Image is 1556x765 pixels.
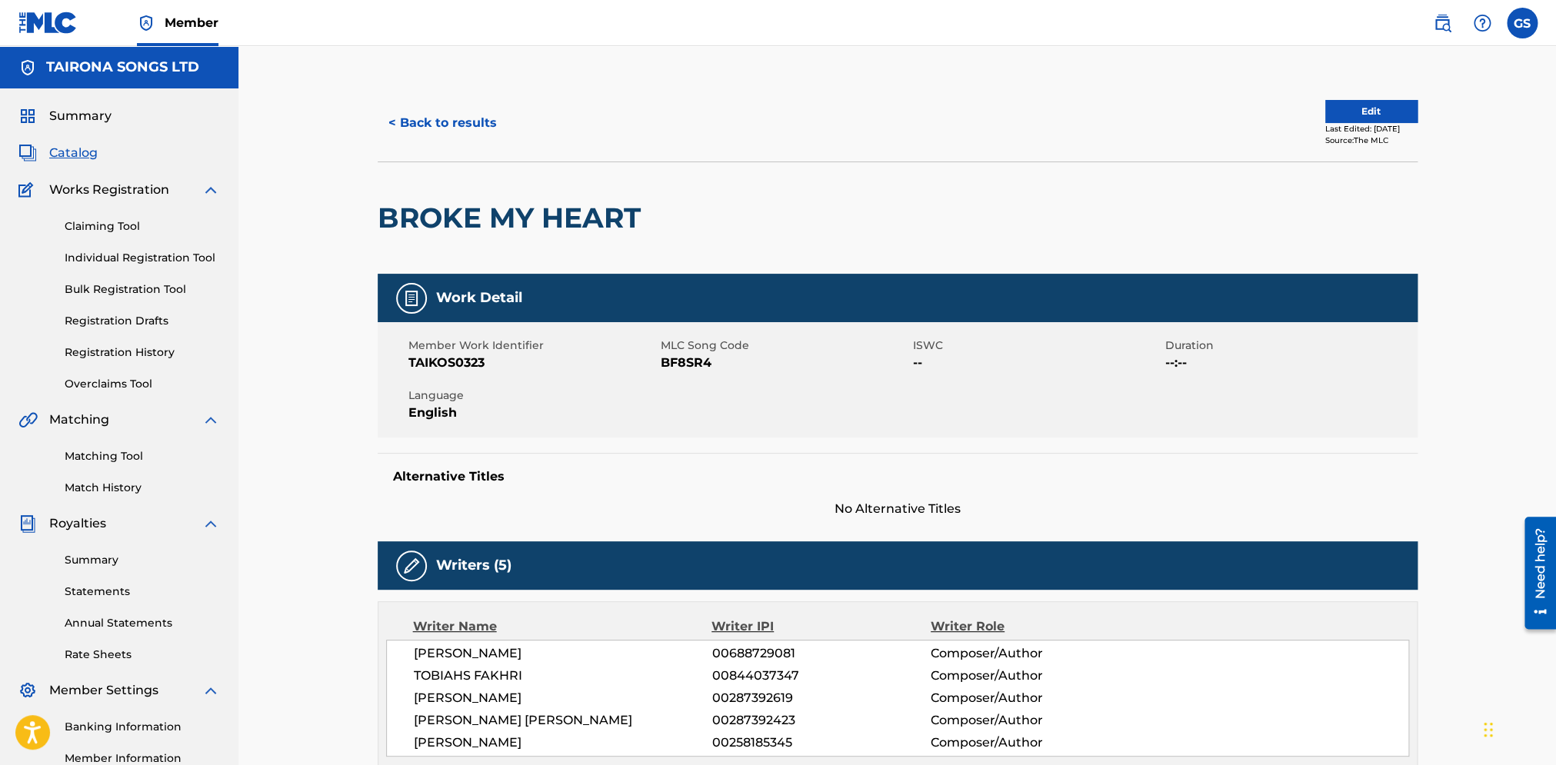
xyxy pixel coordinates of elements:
a: Statements [65,584,220,600]
h5: Alternative Titles [393,469,1402,484]
img: Catalog [18,144,37,162]
div: Writer Name [413,617,712,636]
span: TOBIAHS FAKHRI [414,667,712,685]
a: Claiming Tool [65,218,220,234]
img: Works Registration [18,181,38,199]
iframe: Chat Widget [1479,691,1556,765]
span: Composer/Author [931,667,1130,685]
img: Royalties [18,514,37,533]
span: -- [913,354,1161,372]
img: help [1473,14,1491,32]
div: Help [1467,8,1498,38]
button: < Back to results [378,104,508,142]
span: [PERSON_NAME] [414,689,712,707]
button: Edit [1325,100,1418,123]
h5: Writers (5) [436,557,511,574]
span: English [408,404,657,422]
a: SummarySummary [18,107,112,125]
a: CatalogCatalog [18,144,98,162]
span: Composer/Author [931,644,1130,663]
img: Matching [18,411,38,429]
span: Composer/Author [931,689,1130,707]
span: 00844037347 [711,667,930,685]
span: Language [408,387,657,404]
a: Registration History [65,344,220,361]
img: Writers [402,557,421,575]
a: Annual Statements [65,615,220,631]
div: Drag [1484,707,1493,753]
h5: Work Detail [436,289,522,307]
span: Composer/Author [931,733,1130,752]
span: Composer/Author [931,711,1130,730]
span: 00287392619 [711,689,930,707]
span: [PERSON_NAME] [PERSON_NAME] [414,711,712,730]
a: Bulk Registration Tool [65,281,220,298]
img: Top Rightsholder [137,14,155,32]
span: 00688729081 [711,644,930,663]
span: Catalog [49,144,98,162]
span: ISWC [913,338,1161,354]
span: --:-- [1165,354,1414,372]
a: Match History [65,480,220,496]
img: expand [202,514,220,533]
span: Member Work Identifier [408,338,657,354]
iframe: Resource Center [1513,510,1556,637]
span: Works Registration [49,181,169,199]
img: expand [202,411,220,429]
span: Member [165,14,218,32]
span: Member Settings [49,681,158,700]
img: expand [202,181,220,199]
img: MLC Logo [18,12,78,34]
h5: TAIRONA SONGS LTD [46,58,199,76]
div: Source: The MLC [1325,135,1418,146]
a: Banking Information [65,719,220,735]
img: Summary [18,107,37,125]
div: Writer IPI [711,617,931,636]
div: Writer Role [931,617,1130,636]
img: search [1433,14,1451,32]
img: Work Detail [402,289,421,308]
a: Overclaims Tool [65,376,220,392]
span: Matching [49,411,109,429]
span: No Alternative Titles [378,500,1418,518]
span: Summary [49,107,112,125]
img: Accounts [18,58,37,77]
a: Rate Sheets [65,647,220,663]
a: Summary [65,552,220,568]
span: TAIKOS0323 [408,354,657,372]
span: 00287392423 [711,711,930,730]
a: Public Search [1427,8,1458,38]
span: Royalties [49,514,106,533]
div: Last Edited: [DATE] [1325,123,1418,135]
span: BF8SR4 [661,354,909,372]
div: User Menu [1507,8,1538,38]
img: expand [202,681,220,700]
span: [PERSON_NAME] [414,733,712,752]
h2: BROKE MY HEART [378,201,648,235]
img: Member Settings [18,681,37,700]
a: Individual Registration Tool [65,250,220,266]
span: 00258185345 [711,733,930,752]
span: MLC Song Code [661,338,909,354]
span: [PERSON_NAME] [414,644,712,663]
a: Matching Tool [65,448,220,464]
a: Registration Drafts [65,313,220,329]
span: Duration [1165,338,1414,354]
